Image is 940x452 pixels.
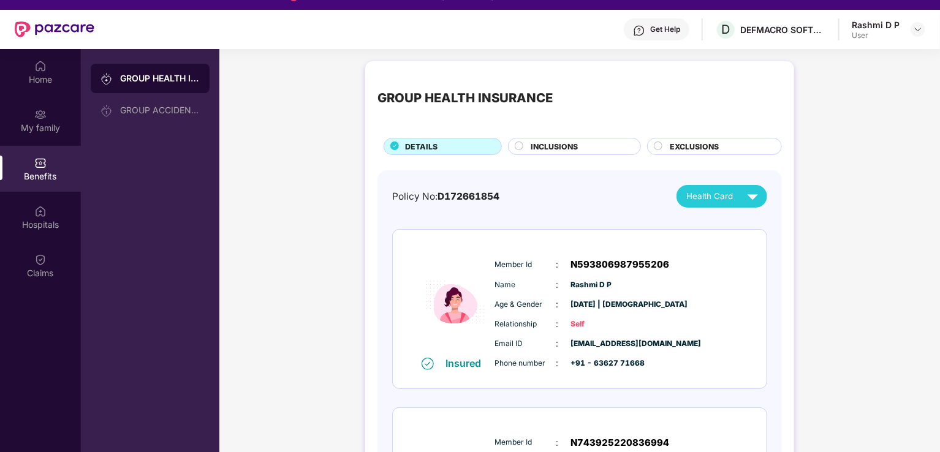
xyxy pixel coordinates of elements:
[740,24,826,36] div: DEFMACRO SOFTWARE PRIVATE LIMITED
[571,358,632,369] span: +91 - 63627 71668
[495,279,556,291] span: Name
[686,190,733,203] span: Health Card
[556,258,559,271] span: :
[722,22,730,37] span: D
[571,279,632,291] span: Rashmi D P
[377,88,553,108] div: GROUP HEALTH INSURANCE
[495,299,556,311] span: Age & Gender
[556,298,559,311] span: :
[495,437,556,448] span: Member Id
[100,105,113,117] img: svg+xml;base64,PHN2ZyB3aWR0aD0iMjAiIGhlaWdodD0iMjAiIHZpZXdCb3g9IjAgMCAyMCAyMCIgZmlsbD0ibm9uZSIgeG...
[120,72,200,85] div: GROUP HEALTH INSURANCE
[571,318,632,330] span: Self
[34,108,47,121] img: svg+xml;base64,PHN2ZyB3aWR0aD0iMjAiIGhlaWdodD0iMjAiIHZpZXdCb3g9IjAgMCAyMCAyMCIgZmlsbD0ibm9uZSIgeG...
[571,435,670,450] span: N743925220836994
[670,141,719,153] span: EXCLUSIONS
[852,19,900,31] div: Rashmi D P
[405,141,438,153] span: DETAILS
[34,205,47,217] img: svg+xml;base64,PHN2ZyBpZD0iSG9zcGl0YWxzIiB4bWxucz0iaHR0cDovL3d3dy53My5vcmcvMjAwMC9zdmciIHdpZHRoPS...
[571,338,632,350] span: [EMAIL_ADDRESS][DOMAIN_NAME]
[422,358,434,370] img: svg+xml;base64,PHN2ZyB4bWxucz0iaHR0cDovL3d3dy53My5vcmcvMjAwMC9zdmciIHdpZHRoPSIxNiIgaGVpZ2h0PSIxNi...
[495,338,556,350] span: Email ID
[742,186,764,207] img: svg+xml;base64,PHN2ZyB4bWxucz0iaHR0cDovL3d3dy53My5vcmcvMjAwMC9zdmciIHZpZXdCb3g9IjAgMCAyNCAyNCIgd2...
[571,299,632,311] span: [DATE] | [DEMOGRAPHIC_DATA]
[556,356,559,370] span: :
[34,157,47,169] img: svg+xml;base64,PHN2ZyBpZD0iQmVuZWZpdHMiIHhtbG5zPSJodHRwOi8vd3d3LnczLm9yZy8yMDAwL3N2ZyIgd2lkdGg9Ij...
[556,278,559,292] span: :
[531,141,578,153] span: INCLUSIONS
[100,73,113,85] img: svg+xml;base64,PHN2ZyB3aWR0aD0iMjAiIGhlaWdodD0iMjAiIHZpZXdCb3g9IjAgMCAyMCAyMCIgZmlsbD0ibm9uZSIgeG...
[495,259,556,271] span: Member Id
[419,248,492,356] img: icon
[34,254,47,266] img: svg+xml;base64,PHN2ZyBpZD0iQ2xhaW0iIHhtbG5zPSJodHRwOi8vd3d3LnczLm9yZy8yMDAwL3N2ZyIgd2lkdGg9IjIwIi...
[677,185,767,208] button: Health Card
[438,190,499,202] span: D172661854
[571,257,670,272] span: N593806987955206
[120,105,200,115] div: GROUP ACCIDENTAL INSURANCE
[446,357,489,369] div: Insured
[15,21,94,37] img: New Pazcare Logo
[913,24,923,34] img: svg+xml;base64,PHN2ZyBpZD0iRHJvcGRvd24tMzJ4MzIiIHhtbG5zPSJodHRwOi8vd3d3LnczLm9yZy8yMDAwL3N2ZyIgd2...
[495,358,556,369] span: Phone number
[650,24,680,34] div: Get Help
[495,318,556,330] span: Relationship
[852,31,900,40] div: User
[556,317,559,331] span: :
[392,189,499,204] div: Policy No:
[34,60,47,72] img: svg+xml;base64,PHN2ZyBpZD0iSG9tZSIgeG1sbnM9Imh0dHA6Ly93d3cudzMub3JnLzIwMDAvc3ZnIiB3aWR0aD0iMjAiIG...
[556,436,559,450] span: :
[633,24,645,37] img: svg+xml;base64,PHN2ZyBpZD0iSGVscC0zMngzMiIgeG1sbnM9Imh0dHA6Ly93d3cudzMub3JnLzIwMDAvc3ZnIiB3aWR0aD...
[556,337,559,350] span: :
